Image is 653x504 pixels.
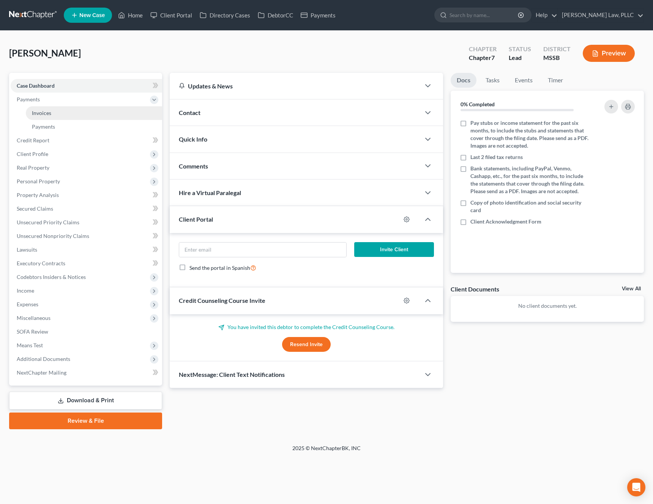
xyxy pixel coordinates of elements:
span: Credit Counseling Course Invite [179,297,265,304]
span: Client Portal [179,216,213,223]
a: SOFA Review [11,325,162,339]
a: Lawsuits [11,243,162,257]
span: Miscellaneous [17,315,50,321]
span: Unsecured Nonpriority Claims [17,233,89,239]
a: Payments [297,8,339,22]
strong: 0% Completed [461,101,495,107]
span: Property Analysis [17,192,59,198]
span: Send the portal in Spanish [189,265,250,271]
div: Lead [509,54,531,62]
div: 2025 © NextChapterBK, INC [110,444,543,458]
span: Hire a Virtual Paralegal [179,189,241,196]
a: Credit Report [11,134,162,147]
a: NextChapter Mailing [11,366,162,380]
a: Unsecured Nonpriority Claims [11,229,162,243]
span: Means Test [17,342,43,348]
a: Events [509,73,539,88]
a: Unsecured Priority Claims [11,216,162,229]
span: Credit Report [17,137,49,143]
span: Copy of photo identification and social security card [470,199,589,214]
button: Invite Client [354,242,434,257]
div: Chapter [469,45,497,54]
span: 7 [491,54,495,61]
span: Case Dashboard [17,82,55,89]
a: Timer [542,73,569,88]
span: Client Profile [17,151,48,157]
span: Codebtors Insiders & Notices [17,274,86,280]
a: Directory Cases [196,8,254,22]
span: Quick Info [179,135,207,143]
span: Real Property [17,164,49,171]
div: MSSB [543,54,571,62]
span: Client Acknowledgment Form [470,218,541,225]
a: Download & Print [9,392,162,409]
span: New Case [79,13,105,18]
span: Secured Claims [17,205,53,212]
button: Preview [583,45,635,62]
div: District [543,45,571,54]
span: [PERSON_NAME] [9,47,81,58]
input: Search by name... [450,8,519,22]
a: Tasks [479,73,506,88]
span: Lawsuits [17,246,37,253]
span: Additional Documents [17,356,70,362]
div: Client Documents [451,285,499,293]
a: Home [114,8,147,22]
span: Payments [17,96,40,102]
div: Updates & News [179,82,411,90]
span: Payments [32,123,55,130]
p: You have invited this debtor to complete the Credit Counseling Course. [179,323,434,331]
span: Invoices [32,110,51,116]
a: Review & File [9,413,162,429]
a: DebtorCC [254,8,297,22]
a: Payments [26,120,162,134]
span: Personal Property [17,178,60,184]
span: Income [17,287,34,294]
span: NextChapter Mailing [17,369,66,376]
a: Client Portal [147,8,196,22]
span: Bank statements, including PayPal, Venmo, Cashapp, etc., for the past six months, to include the ... [470,165,589,195]
span: Contact [179,109,200,116]
span: Pay stubs or income statement for the past six months, to include the stubs and statements that c... [470,119,589,150]
a: Invoices [26,106,162,120]
span: Last 2 filed tax returns [470,153,523,161]
a: Help [532,8,557,22]
a: Docs [451,73,476,88]
a: Secured Claims [11,202,162,216]
input: Enter email [179,243,346,257]
a: View All [622,286,641,291]
span: Executory Contracts [17,260,65,266]
span: Unsecured Priority Claims [17,219,79,225]
div: Chapter [469,54,497,62]
a: Executory Contracts [11,257,162,270]
a: [PERSON_NAME] Law, PLLC [558,8,644,22]
a: Case Dashboard [11,79,162,93]
button: Resend Invite [282,337,331,352]
div: Status [509,45,531,54]
span: SOFA Review [17,328,48,335]
span: Comments [179,162,208,170]
div: Open Intercom Messenger [627,478,645,496]
a: Property Analysis [11,188,162,202]
p: No client documents yet. [457,302,638,310]
span: NextMessage: Client Text Notifications [179,371,285,378]
span: Expenses [17,301,38,307]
